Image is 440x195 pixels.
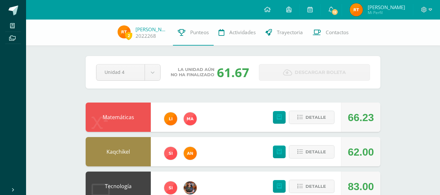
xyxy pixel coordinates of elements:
[348,103,374,132] div: 66.23
[289,111,334,124] button: Detalle
[350,3,363,16] img: 5b284e87e7d490fb5ae7296aa8e53f86.png
[308,20,353,46] a: Contactos
[184,112,197,125] img: 777e29c093aa31b4e16d68b2ed8a8a42.png
[184,147,197,160] img: fc6731ddebfef4a76f049f6e852e62c4.png
[277,29,303,36] span: Trayectoria
[105,64,136,80] span: Unidad 4
[96,64,160,80] a: Unidad 4
[305,180,326,192] span: Detalle
[229,29,256,36] span: Actividades
[164,112,177,125] img: d78b0415a9069934bf99e685b082ed4f.png
[217,64,249,81] div: 61.67
[125,32,132,40] span: 2
[305,146,326,158] span: Detalle
[289,145,334,159] button: Detalle
[184,181,197,194] img: 60a759e8b02ec95d430434cf0c0a55c7.png
[295,64,346,80] span: Descargar boleta
[368,10,405,15] span: Mi Perfil
[164,181,177,194] img: 1e3c7f018e896ee8adc7065031dce62a.png
[289,180,334,193] button: Detalle
[368,4,405,10] span: [PERSON_NAME]
[86,137,151,166] div: Kaqchikel
[326,29,348,36] span: Contactos
[86,103,151,132] div: Matemáticas
[135,33,156,39] a: 2022268
[135,26,168,33] a: [PERSON_NAME]
[190,29,209,36] span: Punteos
[214,20,261,46] a: Actividades
[173,20,214,46] a: Punteos
[118,25,131,38] img: 5b284e87e7d490fb5ae7296aa8e53f86.png
[331,8,338,16] span: 12
[171,67,214,77] span: La unidad aún no ha finalizado
[348,137,374,167] div: 62.00
[261,20,308,46] a: Trayectoria
[164,147,177,160] img: 1e3c7f018e896ee8adc7065031dce62a.png
[305,111,326,123] span: Detalle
